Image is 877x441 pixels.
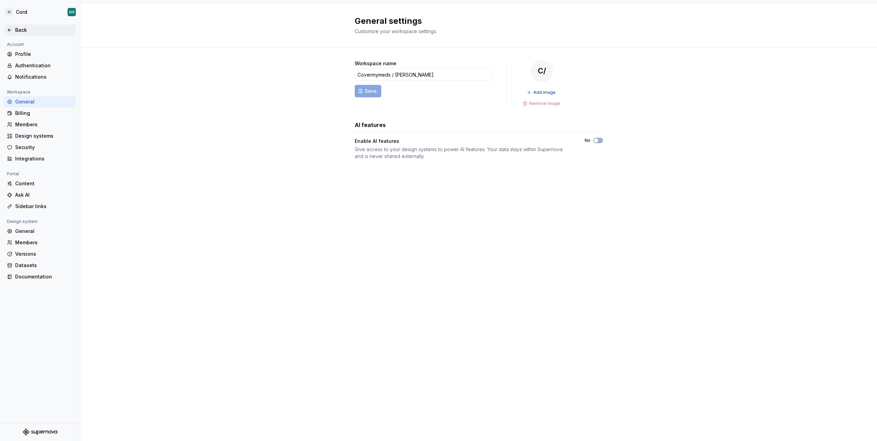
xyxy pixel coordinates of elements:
a: Notifications [4,71,76,82]
a: Back [4,24,76,36]
a: Members [4,119,76,130]
h3: AI features [355,121,386,129]
a: General [4,96,76,107]
div: Portal [4,170,22,178]
a: Authentication [4,60,76,71]
div: Profile [15,51,73,58]
div: Datasets [15,262,73,269]
div: Documentation [15,273,73,280]
a: Content [4,178,76,189]
div: Account [4,40,27,49]
a: Profile [4,49,76,60]
a: Integrations [4,153,76,164]
div: DV [69,9,74,15]
div: Cord [16,9,27,16]
div: Members [15,239,73,246]
div: Design system [4,217,40,226]
div: Back [15,27,73,33]
div: General [15,228,73,235]
div: C/ [531,60,553,82]
div: Sidebar links [15,203,73,210]
div: Security [15,144,73,151]
a: Sidebar links [4,201,76,212]
a: Billing [4,108,76,119]
h2: General settings [355,16,595,27]
div: Billing [15,110,73,117]
div: Content [15,180,73,187]
label: No [585,138,591,143]
div: Versions [15,251,73,257]
span: Add image [533,90,556,95]
button: Add image [525,88,559,97]
span: Customize your workspace settings. [355,28,437,34]
div: C/ [5,8,13,16]
a: Versions [4,248,76,259]
div: Members [15,121,73,128]
div: Integrations [15,155,73,162]
a: Ask AI [4,189,76,200]
div: General [15,98,73,105]
a: Design systems [4,130,76,141]
label: Workspace name [355,60,396,67]
div: Give access to your design systems to power AI features. Your data stays within Supernova and is ... [355,146,572,160]
a: Members [4,237,76,248]
svg: Supernova Logo [23,429,57,435]
a: General [4,226,76,237]
div: Authentication [15,62,73,69]
a: Documentation [4,271,76,282]
div: Ask AI [15,192,73,198]
a: Security [4,142,76,153]
div: Design systems [15,133,73,139]
div: Workspace [4,88,33,96]
div: Notifications [15,73,73,80]
a: Datasets [4,260,76,271]
button: C/CordDV [1,4,79,20]
div: Enable AI features [355,138,572,145]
